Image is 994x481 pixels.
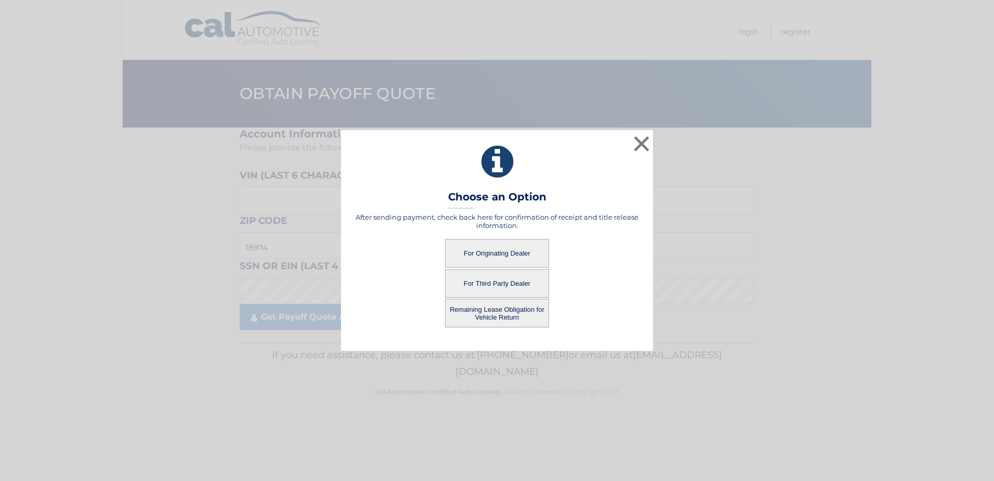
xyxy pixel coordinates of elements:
h3: Choose an Option [448,191,546,209]
h5: After sending payment, check back here for confirmation of receipt and title release information. [354,213,640,230]
button: Remaining Lease Obligation for Vehicle Return [445,299,549,327]
button: For Originating Dealer [445,239,549,268]
button: For Third Party Dealer [445,269,549,298]
button: × [631,133,652,154]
